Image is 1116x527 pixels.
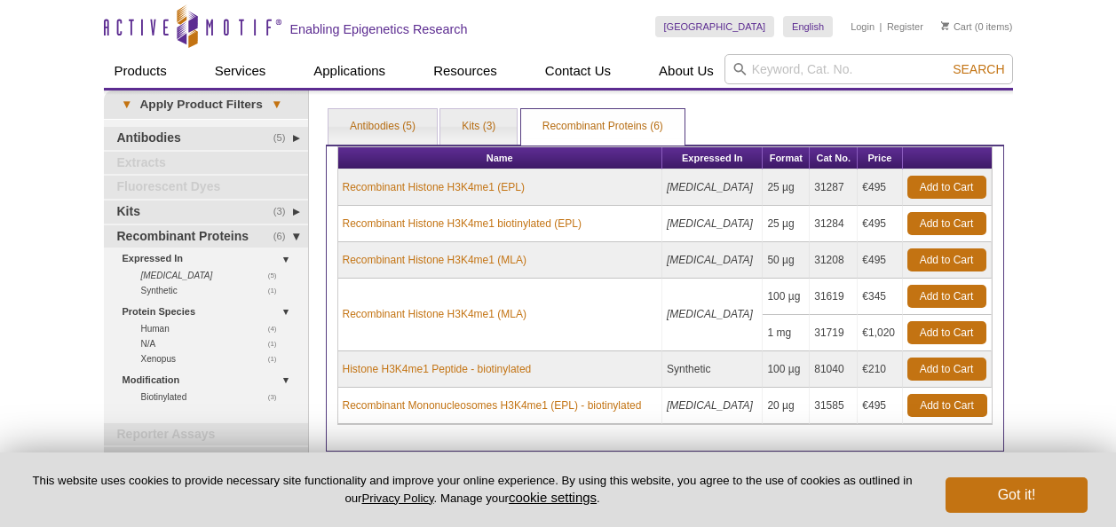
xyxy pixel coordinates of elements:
a: (4)Human [141,321,287,336]
a: Small Molecules [104,447,308,470]
a: (3)Kits [104,201,308,224]
a: Antibodies (5) [328,109,437,145]
a: Protein Species [123,303,297,321]
td: 50 µg [763,242,810,279]
a: Applications [303,54,396,88]
a: Products [104,54,178,88]
button: Got it! [946,477,1088,513]
a: Kits (3) [440,109,517,145]
td: 25 µg [763,206,810,242]
a: Add to Cart [907,176,986,199]
td: €210 [858,351,902,388]
i: [MEDICAL_DATA] [667,217,753,230]
span: ▾ [263,97,290,113]
a: Contact Us [534,54,621,88]
td: 100 µg [763,351,810,388]
a: Recombinant Proteins (6) [521,109,685,145]
a: Add to Cart [907,358,986,381]
td: €495 [858,388,902,424]
span: Search [953,62,1004,76]
a: Services [204,54,277,88]
td: €495 [858,169,902,206]
td: 31619 [810,279,858,315]
span: (1) [268,351,287,366]
td: 25 µg [763,169,810,206]
i: [MEDICAL_DATA] [667,181,753,193]
td: €495 [858,242,902,279]
a: Add to Cart [907,394,987,417]
a: [GEOGRAPHIC_DATA] [655,16,775,37]
a: Modification [123,371,297,389]
td: 1 mg [763,315,810,351]
span: (4) [268,321,287,336]
button: cookie settings [509,490,597,505]
li: | [880,16,883,37]
span: (1) [268,336,287,351]
a: ▾Apply Product Filters▾ [104,90,308,119]
span: (1) [268,283,287,298]
a: (1)N/A [141,336,287,351]
li: (0 items) [941,16,1013,37]
a: Fluorescent Dyes [104,176,308,199]
th: Cat No. [810,147,858,169]
td: 31719 [810,315,858,351]
a: Recombinant Mononucleosomes H3K4me1 (EPL) - biotinylated [343,397,642,413]
a: Add to Cart [907,212,986,235]
a: About Us [648,54,724,88]
a: Histone H3K4me1 Peptide - biotinylated [343,361,532,377]
img: Your Cart [941,21,949,30]
a: Add to Cart [907,321,986,344]
a: (3)Biotinylated [141,389,287,405]
td: €345 [858,279,902,315]
p: This website uses cookies to provide necessary site functionality and improve your online experie... [28,473,916,507]
a: Extracts [104,152,308,175]
span: (5) [273,127,296,150]
td: 100 µg [763,279,810,315]
th: Expressed In [662,147,763,169]
span: (3) [268,389,287,405]
h2: Enabling Epigenetics Research [290,21,468,37]
a: Login [851,20,875,33]
td: 31585 [810,388,858,424]
a: (5) [MEDICAL_DATA] [141,268,287,283]
a: Resources [423,54,508,88]
i: [MEDICAL_DATA] [667,308,753,320]
td: €495 [858,206,902,242]
a: Recombinant Histone H3K4me1 biotinylated (EPL) [343,216,582,232]
a: (1)Synthetic [141,283,287,298]
a: Reporter Assays [104,423,308,446]
span: (5) [268,268,287,283]
i: [MEDICAL_DATA] [667,254,753,266]
th: Name [338,147,663,169]
a: English [783,16,833,37]
td: 31284 [810,206,858,242]
a: Add to Cart [907,248,986,271]
td: Synthetic [662,351,763,388]
a: Cart [941,20,972,33]
td: 31287 [810,169,858,206]
button: Search [947,61,1009,77]
a: Register [887,20,923,33]
a: Recombinant Histone H3K4me1 (MLA) [343,252,526,268]
a: (6)Recombinant Proteins [104,225,308,248]
td: €1,020 [858,315,902,351]
i: [MEDICAL_DATA] [141,271,213,280]
td: 20 µg [763,388,810,424]
th: Price [858,147,902,169]
td: 31208 [810,242,858,279]
a: Expressed In [123,249,297,268]
a: Privacy Policy [361,492,433,505]
td: 81040 [810,351,858,388]
a: Recombinant Histone H3K4me1 (MLA) [343,306,526,322]
a: Recombinant Histone H3K4me1 (EPL) [343,179,525,195]
a: Add to Cart [907,285,986,308]
input: Keyword, Cat. No. [724,54,1013,84]
span: (6) [273,225,296,248]
th: Format [763,147,810,169]
span: ▾ [113,97,140,113]
a: (1)Xenopus [141,351,287,366]
span: (3) [273,201,296,224]
a: (5)Antibodies [104,127,308,150]
i: [MEDICAL_DATA] [667,399,753,412]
